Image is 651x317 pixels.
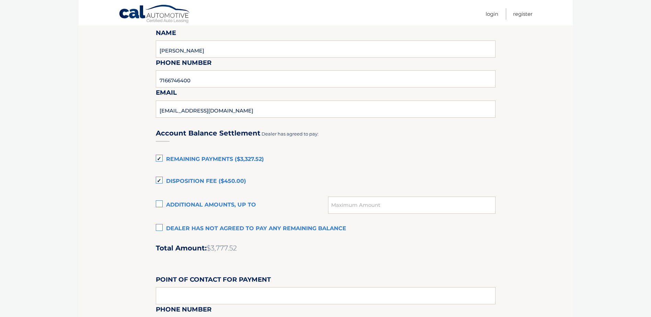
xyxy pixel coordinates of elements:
[328,197,495,214] input: Maximum Amount
[156,129,260,138] h3: Account Balance Settlement
[486,8,498,20] a: Login
[156,58,212,70] label: Phone Number
[261,131,318,137] span: Dealer has agreed to pay:
[156,175,496,188] label: Disposition Fee ($450.00)
[156,153,496,166] label: Remaining Payments ($3,327.52)
[156,87,177,100] label: Email
[513,8,533,20] a: Register
[156,274,271,287] label: Point of Contact for Payment
[156,222,496,236] label: Dealer has not agreed to pay any remaining balance
[156,198,328,212] label: Additional amounts, up to
[207,244,237,252] span: $3,777.52
[156,244,496,253] h2: Total Amount:
[156,28,176,40] label: Name
[119,4,191,24] a: Cal Automotive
